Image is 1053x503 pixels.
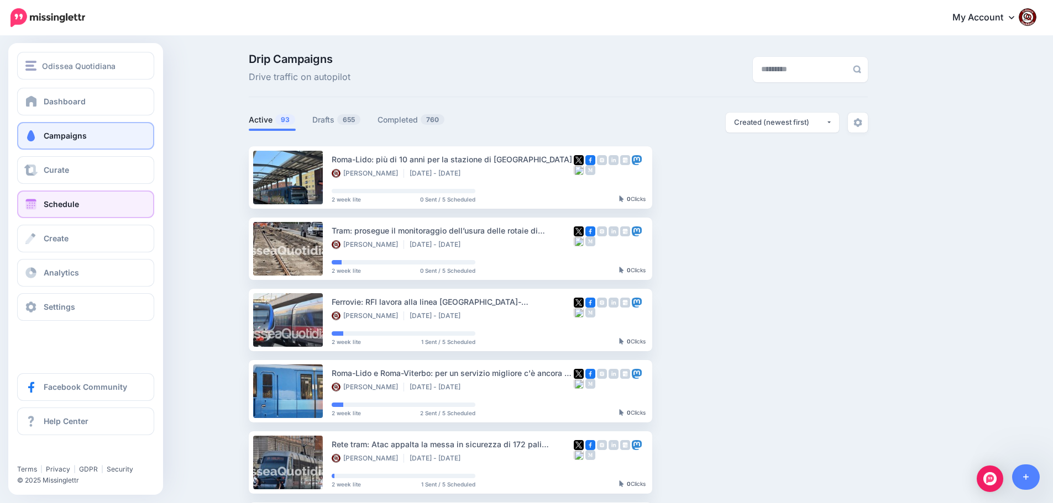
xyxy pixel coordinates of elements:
a: GDPR [79,465,98,473]
div: Clicks [619,267,646,274]
div: Rete tram: Atac appalta la messa in sicurezza di 172 pali tramviari [332,438,574,451]
div: Clicks [619,196,646,203]
span: Help Center [44,416,88,426]
span: Drip Campaigns [249,54,350,65]
span: 1 Sent / 5 Scheduled [421,481,475,487]
div: Open Intercom Messenger [977,465,1003,492]
span: 0 Sent / 5 Scheduled [420,268,475,273]
a: Analytics [17,259,154,287]
img: bluesky-grey-square.png [574,308,584,317]
img: mastodon-square.png [632,369,642,379]
li: [PERSON_NAME] [332,240,404,249]
span: 760 [421,114,444,125]
span: Schedule [44,199,79,209]
a: Campaigns [17,122,154,150]
img: google_business-grey-square.png [620,226,630,236]
span: Settings [44,302,75,311]
div: Ferrovie: RFI lavora alla linea [GEOGRAPHIC_DATA]-[GEOGRAPHIC_DATA] [332,295,574,308]
b: 0 [627,195,631,202]
a: Active93 [249,113,296,126]
img: facebook-square.png [585,155,595,165]
img: facebook-square.png [585,226,595,236]
img: pointer-grey-darker.png [619,480,624,487]
li: [PERSON_NAME] [332,383,404,391]
b: 0 [627,267,631,273]
span: 2 week lite [332,481,361,487]
img: instagram-grey-square.png [597,369,607,379]
img: medium-grey-square.png [585,165,595,175]
img: settings-grey.png [853,118,862,127]
a: Settings [17,293,154,321]
span: Curate [44,165,69,174]
span: 2 week lite [332,339,361,345]
img: google_business-grey-square.png [620,440,630,450]
a: My Account [941,4,1036,31]
img: pointer-grey-darker.png [619,195,624,202]
span: | [101,465,103,473]
span: Odissea Quotidiana [42,60,116,72]
a: Security [107,465,133,473]
img: bluesky-grey-square.png [574,165,584,175]
span: 1 Sent / 5 Scheduled [421,339,475,345]
img: linkedin-grey-square.png [609,226,619,236]
span: 2 Sent / 5 Scheduled [420,410,475,416]
span: 2 week lite [332,410,361,416]
a: Completed760 [378,113,445,126]
li: © 2025 Missinglettr [17,475,161,486]
span: | [40,465,43,473]
img: facebook-square.png [585,298,595,308]
div: Clicks [619,338,646,345]
span: Analytics [44,268,79,277]
img: facebook-square.png [585,440,595,450]
img: mastodon-square.png [632,440,642,450]
div: Created (newest first) [734,117,826,128]
img: medium-grey-square.png [585,236,595,246]
span: Dashboard [44,97,86,106]
img: bluesky-grey-square.png [574,236,584,246]
button: Odissea Quotidiana [17,52,154,80]
img: linkedin-grey-square.png [609,440,619,450]
img: instagram-grey-square.png [597,298,607,308]
img: bluesky-grey-square.png [574,379,584,389]
a: Facebook Community [17,373,154,401]
li: [DATE] - [DATE] [410,169,466,178]
img: twitter-square.png [574,369,584,379]
span: 93 [275,114,295,125]
img: twitter-square.png [574,298,584,308]
span: | [74,465,76,473]
li: [DATE] - [DATE] [410,240,466,249]
span: Campaigns [44,131,87,140]
span: Create [44,234,69,243]
span: Facebook Community [44,382,127,391]
img: pointer-grey-darker.png [619,267,624,273]
li: [DATE] - [DATE] [410,383,466,391]
img: medium-grey-square.png [585,379,595,389]
div: Tram: prosegue il monitoraggio dell’usura delle rotaie di [GEOGRAPHIC_DATA] [332,224,574,237]
img: bluesky-grey-square.png [574,450,584,460]
img: instagram-grey-square.png [597,155,607,165]
div: Clicks [619,410,646,416]
span: 2 week lite [332,268,361,273]
li: [DATE] - [DATE] [410,454,466,463]
img: search-grey-6.png [853,65,861,73]
span: Drive traffic on autopilot [249,70,350,84]
img: linkedin-grey-square.png [609,298,619,308]
div: Roma-Lido: più di 10 anni per la stazione di [GEOGRAPHIC_DATA] [332,153,574,166]
img: pointer-grey-darker.png [619,338,624,345]
img: instagram-grey-square.png [597,226,607,236]
a: Privacy [46,465,70,473]
span: 655 [337,114,360,125]
img: linkedin-grey-square.png [609,155,619,165]
img: twitter-square.png [574,226,584,236]
img: medium-grey-square.png [585,308,595,317]
img: facebook-square.png [585,369,595,379]
a: Help Center [17,407,154,435]
img: mastodon-square.png [632,298,642,308]
img: medium-grey-square.png [585,450,595,460]
iframe: Twitter Follow Button [17,449,101,460]
b: 0 [627,409,631,416]
a: Drafts655 [312,113,361,126]
li: [PERSON_NAME] [332,311,404,320]
a: Dashboard [17,88,154,115]
div: Roma-Lido e Roma-Viterbo: per un servizio migliore c'è ancora da aspettare [332,367,574,379]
